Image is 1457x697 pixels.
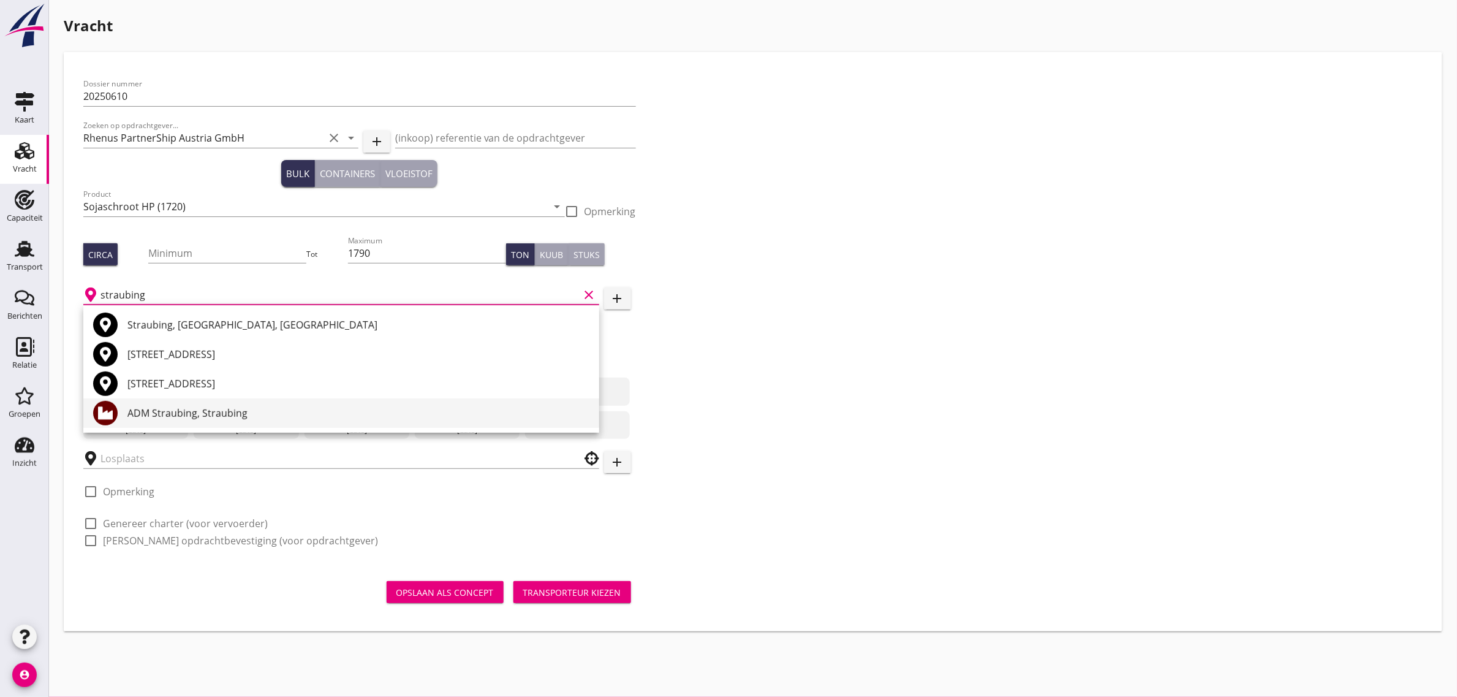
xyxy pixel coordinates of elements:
div: Straubing, [GEOGRAPHIC_DATA], [GEOGRAPHIC_DATA] [127,318,589,332]
button: Circa [83,243,118,265]
i: arrow_drop_down [344,131,358,145]
input: Laadplaats [100,285,580,305]
div: Berichten [7,312,42,320]
button: Containers [315,160,380,187]
button: Opslaan als concept [387,581,504,603]
div: Stuks [573,248,600,261]
div: Bulk [286,167,309,181]
button: Stuks [569,243,605,265]
div: Kuub [540,248,563,261]
button: Vloeistof [380,160,437,187]
input: Zoeken op opdrachtgever... [83,128,324,148]
div: Opslaan als concept [396,586,494,599]
div: Kaart [15,116,34,124]
label: Opmerking [103,486,154,498]
input: (inkoop) referentie van de opdrachtgever [395,128,636,148]
div: Circa [88,248,113,261]
div: [STREET_ADDRESS] [127,376,589,391]
div: Inzicht [12,459,37,467]
i: add [369,134,384,149]
i: clear [327,131,341,145]
input: Losplaats [100,449,565,468]
div: Transporteur kiezen [523,586,621,599]
label: Genereer charter (voor vervoerder) [103,517,268,530]
input: Product [83,197,548,216]
div: Vloeistof [385,167,433,181]
div: Transport [7,263,43,271]
button: Bulk [281,160,315,187]
input: Minimum [148,243,306,263]
i: clear [582,288,597,302]
div: Tot [306,249,348,260]
i: add [610,291,625,306]
label: Opmerking [585,205,636,218]
div: Containers [320,167,375,181]
i: account_circle [12,663,37,687]
h1: Vracht [64,15,1442,37]
label: [PERSON_NAME] opdrachtbevestiging (voor opdrachtgever) [103,535,378,547]
div: Ton [511,248,529,261]
div: Capaciteit [7,214,43,222]
img: logo-small.a267ee39.svg [2,3,47,48]
input: Maximum [348,243,506,263]
button: Ton [506,243,535,265]
button: Kuub [535,243,569,265]
i: add [610,455,625,470]
div: Vracht [13,165,37,173]
button: Transporteur kiezen [513,581,631,603]
div: Relatie [12,361,37,369]
i: arrow_drop_down [550,199,565,214]
div: Groepen [9,410,40,418]
input: Dossier nummer [83,86,636,106]
div: [STREET_ADDRESS] [127,347,589,362]
div: ADM Straubing, Straubing [127,406,589,421]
